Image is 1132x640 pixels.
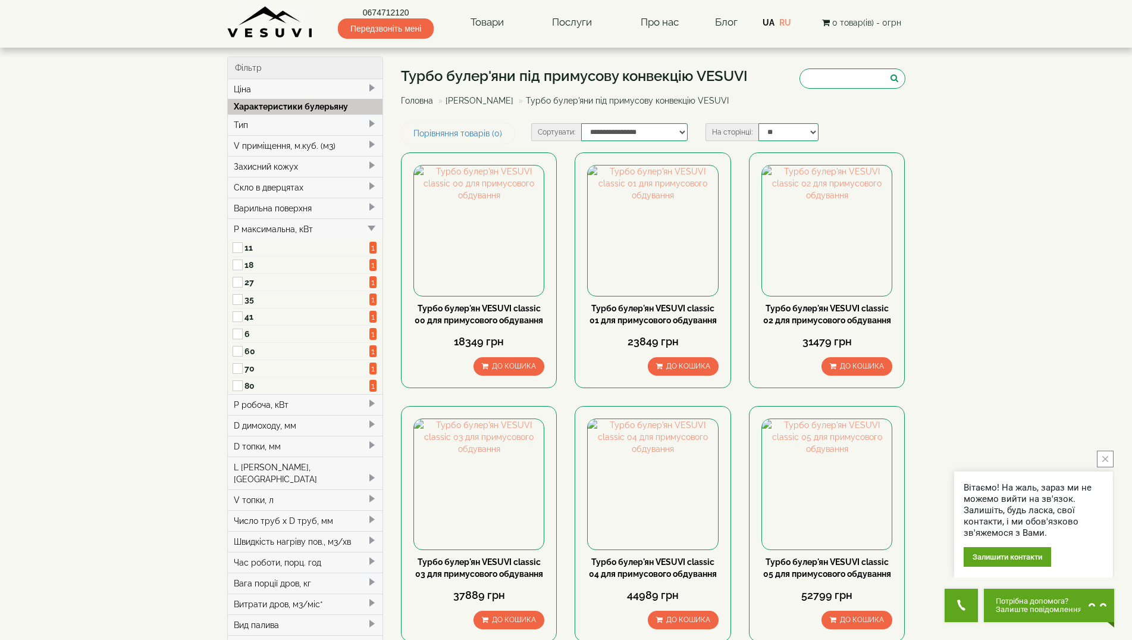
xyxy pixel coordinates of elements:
a: Про нас [629,9,691,36]
img: Турбо булер'ян VESUVI classic 05 для примусового обдування [762,419,892,549]
div: Час роботи, порц. год [228,552,383,573]
a: Турбо булер'ян VESUVI classic 03 для примусового обдування [415,557,543,579]
button: 0 товар(ів) - 0грн [819,16,905,29]
span: 1 [369,259,377,271]
a: [PERSON_NAME] [446,96,513,105]
div: 37889 грн [413,588,544,603]
div: Вага порції дров, кг [228,573,383,594]
span: 0 товар(ів) - 0грн [832,18,901,27]
div: P максимальна, кВт [228,218,383,239]
li: Турбо булер'яни під примусову конвекцію VESUVI [516,95,729,107]
div: Число труб x D труб, мм [228,510,383,531]
a: Послуги [540,9,604,36]
button: Get Call button [945,589,978,622]
label: 41 [244,311,370,323]
span: Потрібна допомога? [996,597,1082,605]
div: P робоча, кВт [228,394,383,415]
span: До кошика [666,616,710,624]
label: Сортувати: [531,123,581,141]
button: До кошика [474,611,544,629]
a: Турбо булер'ян VESUVI classic 00 для примусового обдування [415,304,543,325]
div: Варильна поверхня [228,198,383,218]
div: 18349 грн [413,334,544,349]
span: 1 [369,345,377,357]
span: 1 [369,276,377,288]
div: Швидкість нагріву пов., м3/хв [228,531,383,552]
span: 1 [369,294,377,305]
img: Завод VESUVI [227,6,313,39]
label: 60 [244,345,370,357]
div: Захисний кожух [228,156,383,177]
img: Турбо булер'ян VESUVI classic 03 для примусового обдування [414,419,544,549]
a: Турбо булер'ян VESUVI classic 02 для примусового обдування [763,304,891,325]
label: 80 [244,380,370,392]
label: 35 [244,294,370,305]
h1: Турбо булер'яни під примусову конвекцію VESUVI [401,68,748,84]
a: Турбо булер'ян VESUVI classic 05 для примусового обдування [763,557,891,579]
span: 1 [369,242,377,254]
a: Товари [459,9,516,36]
span: До кошика [840,616,884,624]
div: Тип [228,114,383,135]
label: 70 [244,363,370,374]
label: 27 [244,276,370,288]
div: Витрати дров, м3/міс* [228,594,383,614]
span: 1 [369,363,377,374]
button: До кошика [474,357,544,376]
div: L [PERSON_NAME], [GEOGRAPHIC_DATA] [228,457,383,489]
span: До кошика [666,362,710,370]
img: Турбо булер'ян VESUVI classic 04 для примусового обдування [588,419,717,549]
a: UA [763,18,774,27]
div: 44989 грн [587,588,718,603]
span: 1 [369,328,377,340]
span: До кошика [492,362,536,370]
span: Передзвоніть мені [338,18,434,39]
div: 52799 грн [761,588,892,603]
div: D димоходу, мм [228,415,383,436]
div: Ціна [228,79,383,99]
label: На сторінці: [705,123,758,141]
label: 11 [244,242,370,254]
img: Турбо булер'ян VESUVI classic 01 для примусового обдування [588,166,717,295]
div: V топки, л [228,489,383,510]
img: Турбо булер'ян VESUVI classic 02 для примусового обдування [762,166,892,295]
div: Скло в дверцятах [228,177,383,198]
button: До кошика [648,611,719,629]
span: До кошика [492,616,536,624]
div: D топки, мм [228,436,383,457]
span: 1 [369,380,377,392]
span: 1 [369,311,377,323]
a: 0674712120 [338,7,434,18]
a: Турбо булер'ян VESUVI classic 04 для примусового обдування [589,557,717,579]
div: 23849 грн [587,334,718,349]
button: До кошика [648,357,719,376]
span: Залиште повідомлення [996,605,1082,614]
div: V приміщення, м.куб. (м3) [228,135,383,156]
a: Порівняння товарів (0) [401,123,515,143]
img: Турбо булер'ян VESUVI classic 00 для примусового обдування [414,166,544,295]
div: Вид палива [228,614,383,635]
button: close button [1097,451,1114,467]
div: 31479 грн [761,334,892,349]
button: До кошика [821,611,892,629]
span: До кошика [840,362,884,370]
div: Фільтр [228,57,383,79]
a: Блог [715,16,738,28]
a: Головна [401,96,433,105]
div: Характеристики булерьяну [228,99,383,114]
button: До кошика [821,357,892,376]
label: 6 [244,328,370,340]
a: RU [779,18,791,27]
button: Chat button [984,589,1114,622]
div: Вітаємо! На жаль, зараз ми не можемо вийти на зв'язок. Залишіть, будь ласка, свої контакти, і ми ... [964,482,1103,539]
div: Залишити контакти [964,547,1051,567]
label: 18 [244,259,370,271]
a: Турбо булер'ян VESUVI classic 01 для примусового обдування [589,304,717,325]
